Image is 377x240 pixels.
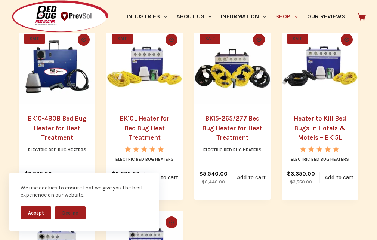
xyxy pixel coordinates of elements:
[24,170,52,177] bdi: 3,995.00
[106,28,183,105] a: BK10L Heater for Bed Bug Heat Treatment
[112,170,115,177] span: $
[6,3,28,25] button: Open LiveChat chat widget
[125,146,165,152] div: Rated 5.00 out of 5
[232,167,271,188] a: Add to cart: “BK15-265/277 Bed Bug Heater for Heat Treatment”
[294,115,346,141] a: Heater to Kill Bed Bugs in Hotels & Motels – BK15L
[282,28,358,105] a: Heater to Kill Bed Bugs in Hotels & Motels - BK15L
[291,157,349,162] a: Electric Bed Bug Heaters
[120,115,170,141] a: BK10L Heater for Bed Bug Heat Treatment
[202,179,205,185] span: $
[202,179,225,185] bdi: 6,440.00
[200,34,220,44] span: SALE
[24,34,45,44] span: SALE
[194,28,271,105] a: BK15-265/277 Bed Bug Heater for Heat Treatment
[166,34,177,46] button: Quick view toggle
[112,170,140,177] bdi: 2,675.00
[21,184,148,199] div: We use cookies to ensure that we give you the best experience on our website.
[287,170,291,177] span: $
[194,28,271,105] img: Comparable to the VersaPro, the BK15-265/277 bed bug heater consistently provides 140 degrees of ...
[253,34,265,46] button: Quick view toggle
[290,179,312,185] bdi: 3,550.00
[290,179,293,185] span: $
[166,216,177,228] button: Quick view toggle
[19,28,95,105] a: BK10-480B Bed Bug Heater for Heat Treatment
[287,34,308,44] span: SALE
[19,28,95,105] img: The BK10-480 Heater from Bed Bug Heat Doctor
[115,157,174,162] a: Electric Bed Bug Heaters
[145,167,183,188] a: Add to cart: “BK10L Heater for Bed Bug Heat Treatment”
[320,167,358,188] a: Add to cart: “Heater to Kill Bed Bugs in Hotels & Motels - BK15L”
[199,170,228,177] bdi: 5,540.00
[202,115,262,141] a: BK15-265/277 Bed Bug Heater for Heat Treatment
[125,146,165,169] span: Rated out of 5
[203,147,262,152] a: Electric Bed Bug Heaters
[341,34,353,46] button: Quick view toggle
[199,170,203,177] span: $
[28,115,87,141] a: BK10-480B Bed Bug Heater for Heat Treatment
[24,170,28,177] span: $
[112,34,133,44] span: SALE
[300,146,340,152] div: Rated 5.00 out of 5
[300,146,340,169] span: Rated out of 5
[106,28,183,105] img: Compare the BK10 package to ePro600 Electric Heat Package, complete with cables, fan, sprinkler c...
[55,206,86,219] button: Decline
[287,170,315,177] bdi: 3,350.00
[78,34,90,46] button: Quick view toggle
[21,206,51,219] button: Accept
[57,167,95,188] a: Add to cart: “BK10-480B Bed Bug Heater for Heat Treatment”
[28,147,86,152] a: Electric Bed Bug Heaters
